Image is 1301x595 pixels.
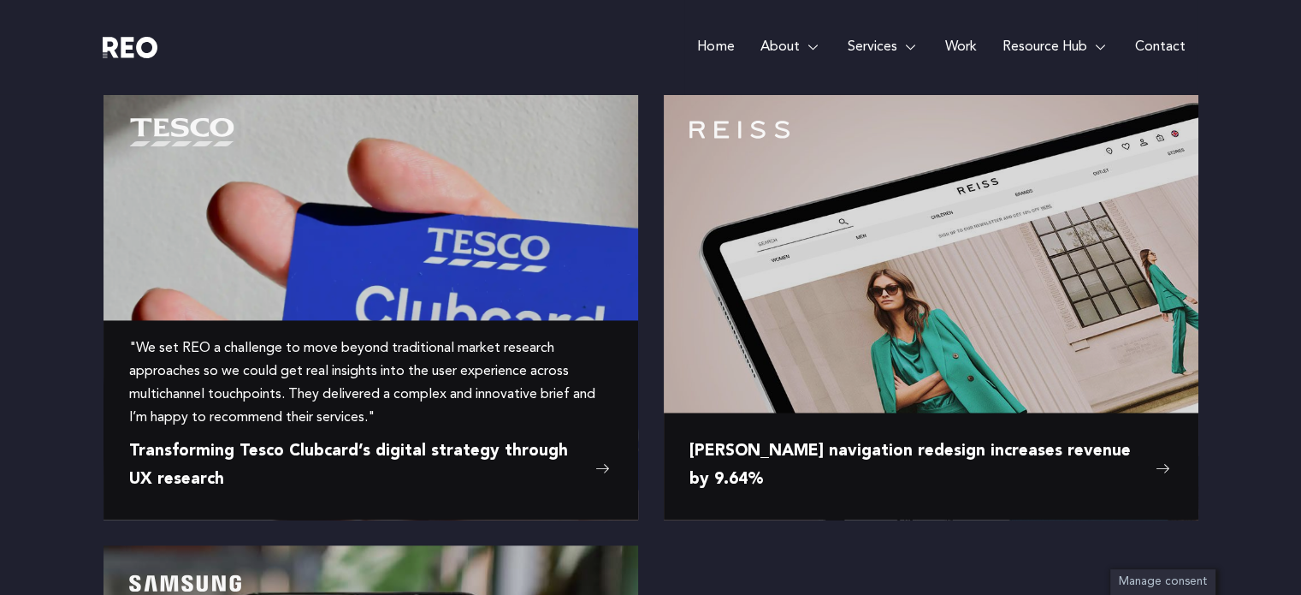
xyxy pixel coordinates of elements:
[689,438,1173,494] a: [PERSON_NAME] navigation redesign increases revenue by 9.64%
[129,438,587,494] span: Transforming Tesco Clubcard’s digital strategy through UX research
[129,438,612,494] a: Transforming Tesco Clubcard’s digital strategy through UX research
[1119,576,1207,587] span: Manage consent
[689,438,1147,494] span: [PERSON_NAME] navigation redesign increases revenue by 9.64%
[129,337,612,431] a: "We set REO a challenge to move beyond traditional market research approaches so we could get rea...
